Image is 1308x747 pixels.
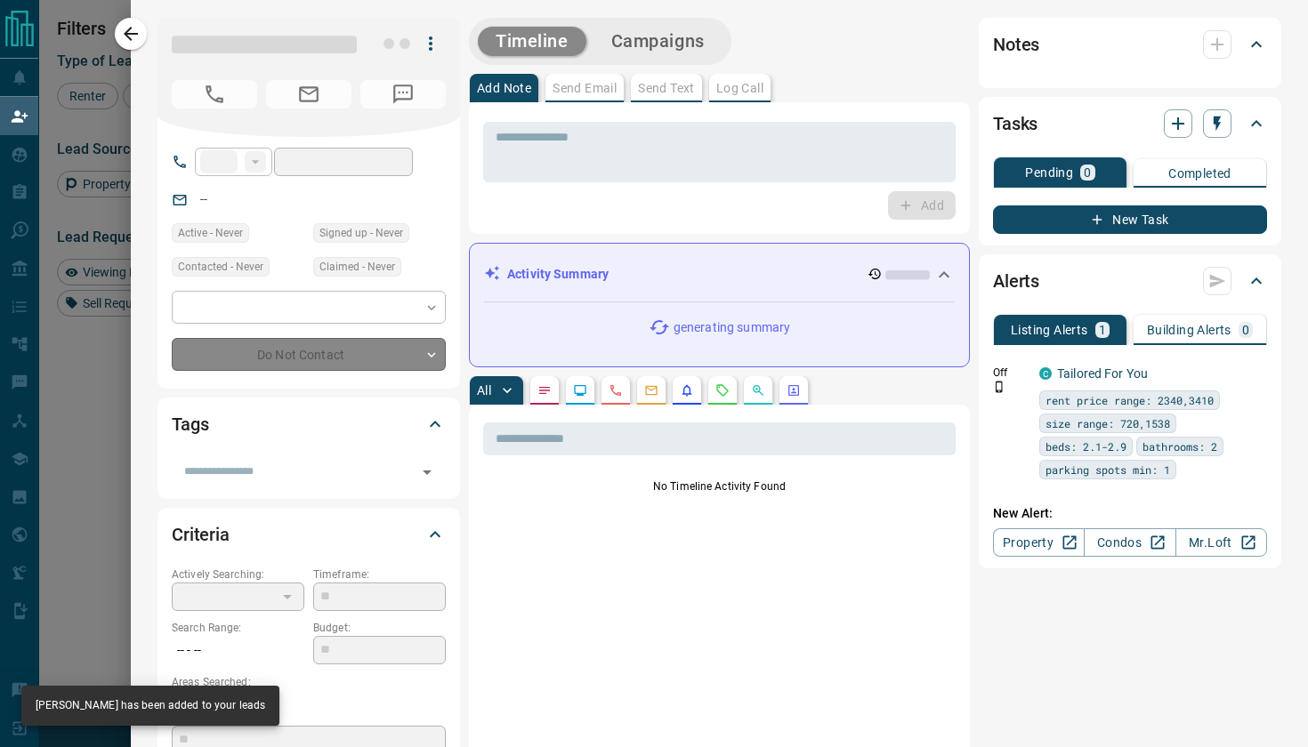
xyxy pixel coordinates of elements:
div: Tasks [993,102,1267,145]
p: Timeframe: [313,566,446,582]
p: -- - -- [172,636,304,665]
p: New Alert: [993,504,1267,523]
p: Completed [1168,167,1231,180]
svg: Agent Actions [787,383,801,398]
p: Add Note [477,82,531,94]
button: Campaigns [593,27,723,56]
span: No Email [266,80,351,108]
p: All [477,384,491,397]
a: Tailored For You [1057,366,1148,381]
p: 0 [1242,324,1249,336]
p: 0 [1084,166,1091,179]
p: Areas Searched: [172,674,446,690]
span: beds: 2.1-2.9 [1046,438,1126,455]
svg: Lead Browsing Activity [573,383,587,398]
div: condos.ca [1039,367,1052,380]
button: Open [415,460,440,485]
a: Property [993,528,1085,557]
div: Notes [993,23,1267,66]
h2: Criteria [172,520,230,549]
h2: Notes [993,30,1039,59]
button: Timeline [478,27,586,56]
h2: Tags [172,410,208,438]
span: rent price range: 2340,3410 [1046,391,1214,409]
a: -- [200,192,207,206]
div: Activity Summary [484,258,955,291]
p: 1 [1099,324,1106,336]
span: Signed up - Never [319,224,403,242]
a: Mr.Loft [1175,528,1267,557]
p: Activity Summary [507,265,609,284]
div: Alerts [993,260,1267,302]
a: Condos [1084,528,1175,557]
div: Tags [172,403,446,446]
span: Claimed - Never [319,258,395,276]
span: parking spots min: 1 [1046,461,1170,478]
p: No Timeline Activity Found [483,478,956,494]
svg: Push Notification Only [993,381,1005,393]
span: bathrooms: 2 [1142,438,1217,455]
button: New Task [993,205,1267,234]
p: Budget: [313,620,446,636]
span: Active - Never [178,224,243,242]
p: Actively Searching: [172,566,304,582]
p: Motivation: [172,710,446,726]
svg: Opportunities [751,383,765,398]
span: Contacted - Never [178,258,263,276]
div: Do Not Contact [172,338,446,371]
p: Search Range: [172,620,304,636]
p: generating summary [674,318,790,337]
div: Criteria [172,513,446,556]
svg: Notes [537,383,552,398]
svg: Listing Alerts [680,383,694,398]
p: Building Alerts [1147,324,1231,336]
p: Listing Alerts [1011,324,1088,336]
div: [PERSON_NAME] has been added to your leads [36,691,265,720]
svg: Requests [715,383,730,398]
span: size range: 720,1538 [1046,414,1170,432]
svg: Calls [609,383,623,398]
p: Off [993,365,1029,381]
h2: Alerts [993,267,1039,295]
span: No Number [172,80,257,108]
p: Pending [1025,166,1073,179]
span: No Number [360,80,446,108]
h2: Tasks [993,109,1038,138]
svg: Emails [644,383,658,398]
